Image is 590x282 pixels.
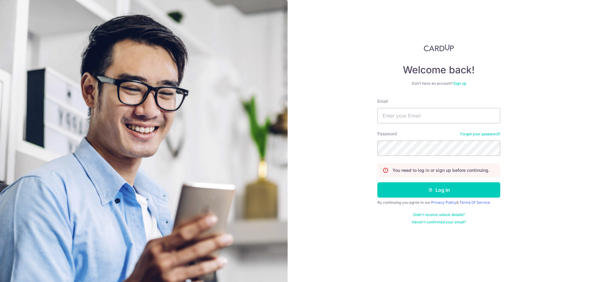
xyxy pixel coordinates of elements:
[377,131,397,137] label: Password
[453,81,466,86] a: Sign up
[377,200,500,205] div: By continuing you agree to our &
[377,98,388,104] label: Email
[392,167,490,173] p: You need to log in or sign up before continuing.
[413,212,465,217] a: Didn't receive unlock details?
[424,44,454,52] img: CardUp Logo
[377,81,500,86] div: Don’t have an account?
[460,132,500,137] a: Forgot your password?
[377,64,500,76] h4: Welcome back!
[412,220,466,225] a: Haven't confirmed your email?
[459,200,490,205] a: Terms Of Service
[377,182,500,198] button: Log in
[377,108,500,123] input: Enter your Email
[431,200,456,205] a: Privacy Policy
